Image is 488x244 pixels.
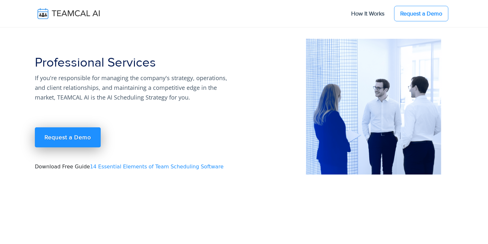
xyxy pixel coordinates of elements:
[394,6,448,21] a: Request a Demo
[345,7,391,20] a: How It Works
[31,39,244,190] div: Download Free Guide
[90,164,224,170] a: 14 Essential Elements of Team Scheduling Software
[35,73,229,102] p: If you're responsible for managing the company's strategy, operations, and client relationships, ...
[35,55,240,70] h1: Professional Services
[306,39,442,175] img: pic
[35,127,101,147] a: Request a Demo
